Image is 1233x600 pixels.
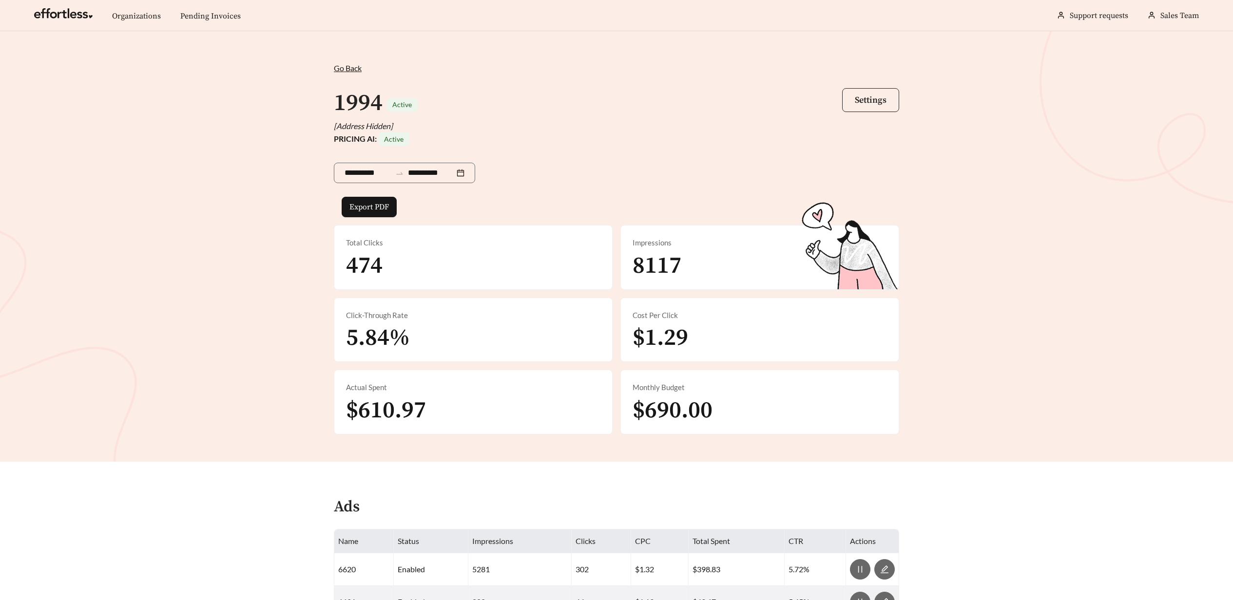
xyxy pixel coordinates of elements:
[395,169,404,177] span: to
[395,169,404,178] span: swap-right
[633,237,887,248] div: Impressions
[468,553,572,586] td: 5281
[874,564,895,574] a: edit
[346,251,383,281] span: 474
[633,323,688,353] span: $1.29
[846,529,899,553] th: Actions
[689,529,785,553] th: Total Spent
[468,529,572,553] th: Impressions
[112,11,161,21] a: Organizations
[346,237,600,248] div: Total Clicks
[334,63,362,73] span: Go Back
[398,564,425,574] span: enabled
[631,553,689,586] td: $1.32
[1070,11,1128,20] a: Support requests
[338,564,356,574] a: 6620
[349,201,389,213] span: Export PDF
[334,499,360,516] h4: Ads
[334,529,394,553] th: Name
[346,382,600,393] div: Actual Spent
[635,536,651,545] span: CPC
[342,197,397,217] button: Export PDF
[874,559,895,580] button: edit
[689,553,785,586] td: $398.83
[789,536,803,545] span: CTR
[180,11,241,21] a: Pending Invoices
[346,396,426,425] span: $610.97
[384,135,404,143] span: Active
[785,553,846,586] td: 5.72%
[392,100,412,109] span: Active
[334,134,409,143] strong: PRICING AI:
[394,529,468,553] th: Status
[633,396,713,425] span: $690.00
[346,323,410,353] span: 5.84%
[855,94,886,106] span: Settings
[633,382,887,393] div: Monthly Budget
[842,88,899,112] button: Settings
[572,553,631,586] td: 302
[334,121,393,131] i: [Address Hidden]
[572,529,631,553] th: Clicks
[1160,11,1199,20] span: Sales Team
[346,310,600,321] div: Click-Through Rate
[633,251,681,281] span: 8117
[633,310,887,321] div: Cost Per Click
[334,89,383,118] h1: 1994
